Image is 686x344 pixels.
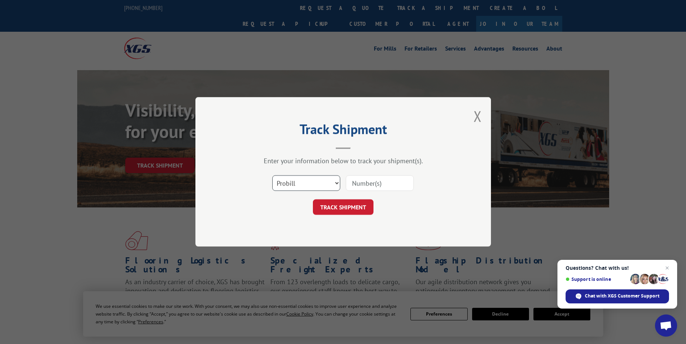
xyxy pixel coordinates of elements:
[474,106,482,126] button: Close modal
[313,200,373,215] button: TRACK SHIPMENT
[585,293,659,299] span: Chat with XGS Customer Support
[663,264,672,272] span: Close chat
[566,276,628,282] span: Support is online
[655,314,677,337] div: Open chat
[232,157,454,165] div: Enter your information below to track your shipment(s).
[346,176,414,191] input: Number(s)
[566,265,669,271] span: Questions? Chat with us!
[566,289,669,303] div: Chat with XGS Customer Support
[232,124,454,138] h2: Track Shipment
